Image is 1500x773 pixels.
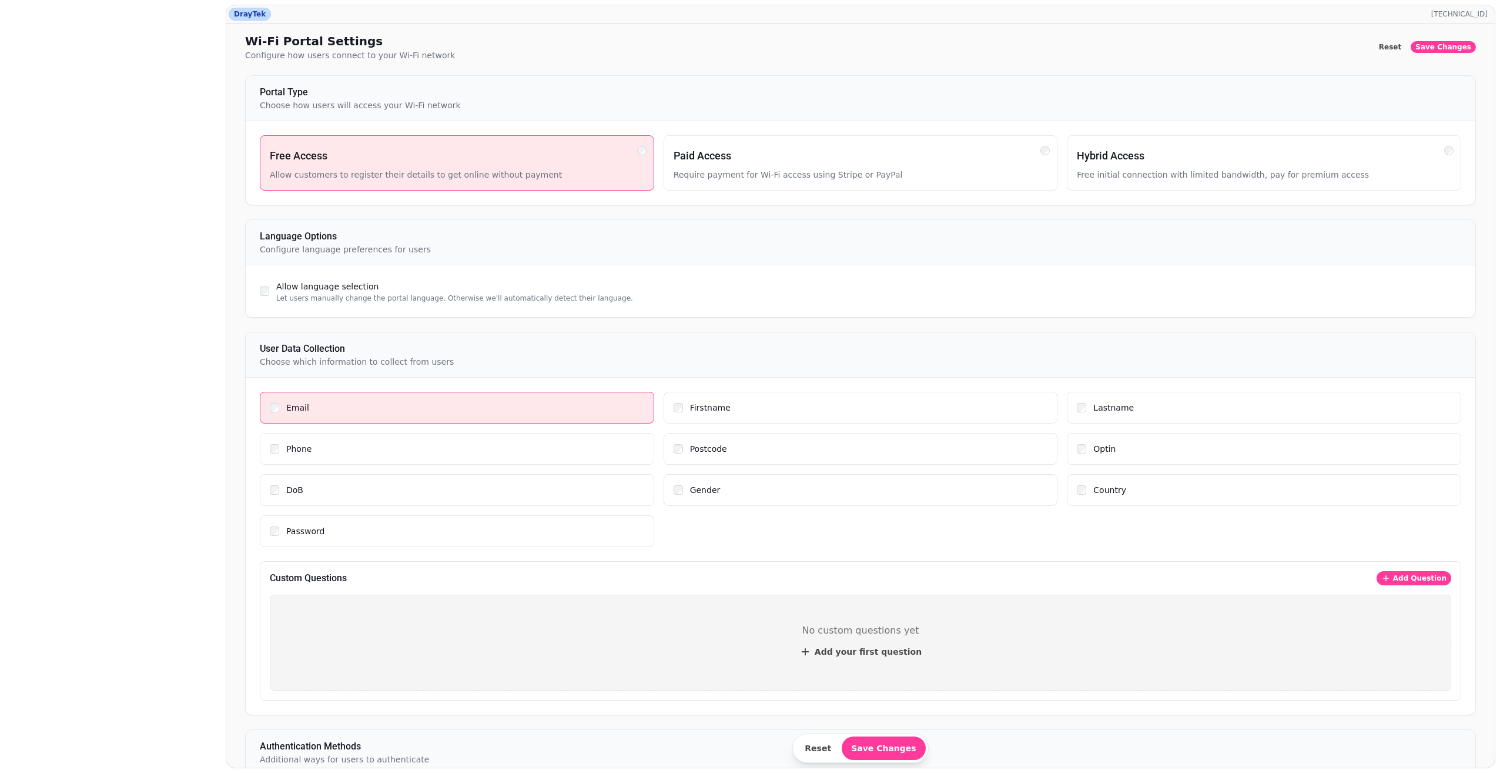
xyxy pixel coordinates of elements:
[1093,402,1134,414] label: Lastname
[270,571,347,585] h3: Custom Questions
[1374,41,1406,53] button: Reset
[245,33,455,49] h2: Wi-Fi Portal Settings
[229,8,271,21] div: DrayTek
[260,229,1461,244] h2: Language Options
[1431,9,1492,19] p: [TECHNICAL_ID]
[270,624,1451,638] div: No custom questions yet
[1093,484,1126,496] label: Country
[1415,44,1471,51] span: Save Changes
[1379,44,1401,51] span: Reset
[286,443,312,455] label: Phone
[842,737,926,760] button: Save Changes
[674,148,1048,164] h3: Paid Access
[286,484,303,496] label: DoB
[674,169,1048,181] p: Require payment for Wi-Fi access using Stripe or PayPal
[245,49,455,61] p: Configure how users connect to your Wi-Fi network
[1377,571,1451,585] button: Add Question
[1077,169,1451,181] p: Free initial connection with limited bandwidth, pay for premium access
[260,356,1461,368] p: Choose which information to collect from users
[1411,41,1476,53] button: Save Changes
[790,642,931,661] button: Add your first question
[1393,575,1447,582] span: Add Question
[690,484,721,496] label: Gender
[1077,148,1451,164] h3: Hybrid Access
[260,244,1461,255] p: Configure language preferences for users
[795,737,841,760] button: Reset
[276,282,379,291] label: Allow language selection
[805,744,831,752] span: Reset
[270,148,644,164] h3: Free Access
[690,402,731,414] label: Firstname
[260,99,1461,111] p: Choose how users will access your Wi-Fi network
[815,648,922,656] span: Add your first question
[270,169,644,181] p: Allow customers to register their details to get online without payment
[286,525,324,537] label: Password
[690,443,727,455] label: Postcode
[1093,443,1116,455] label: Optin
[260,85,1461,99] h2: Portal Type
[851,744,916,752] span: Save Changes
[286,402,309,414] label: Email
[276,294,633,303] p: Let users manually change the portal language. Otherwise we'll automatically detect their language.
[260,342,1461,356] h2: User Data Collection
